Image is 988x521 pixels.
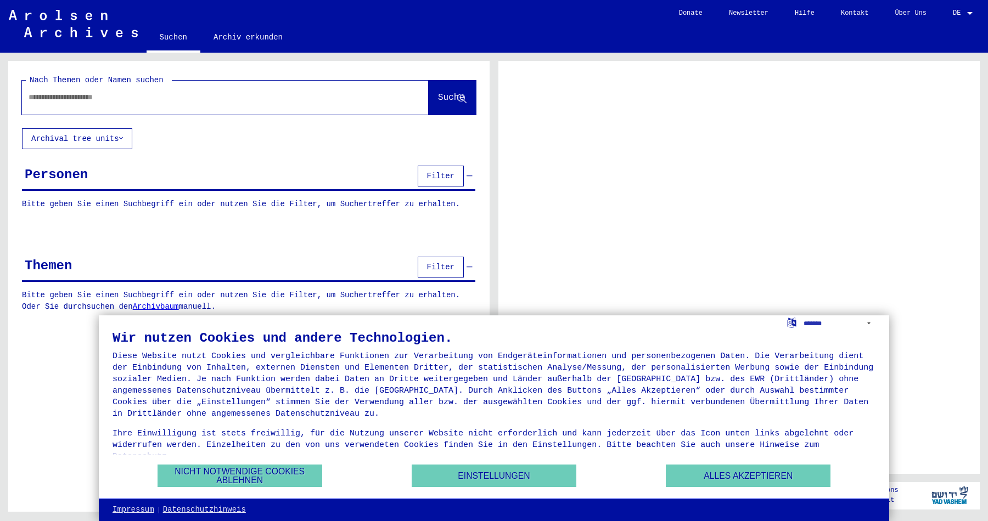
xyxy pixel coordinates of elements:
[147,24,200,53] a: Suchen
[412,465,576,487] button: Einstellungen
[113,505,154,516] a: Impressum
[133,302,179,311] a: Archivbaum
[9,10,138,37] img: Arolsen_neg.svg
[953,10,965,18] span: DE
[25,165,88,185] div: Personen
[113,428,875,462] div: Ihre Einwilligung ist stets freiwillig, für die Nutzung unserer Website nicht erforderlich und ka...
[22,199,475,210] p: Bitte geben Sie einen Suchbegriff ein oder nutzen Sie die Filter, um Suchertreffer zu erhalten.
[929,482,970,509] img: yv_logo.png
[786,319,798,328] label: Sprache auswählen
[22,290,476,313] p: Bitte geben Sie einen Suchbegriff ein oder nutzen Sie die Filter, um Suchertreffer zu erhalten. O...
[113,350,875,420] div: Diese Website nutzt Cookies und vergleichbare Funktionen zur Verarbeitung von Endgeräteinformatio...
[200,24,296,50] a: Archiv erkunden
[438,93,464,103] span: Suche
[427,263,454,271] span: Filter
[22,128,132,149] button: Archival tree units
[158,465,322,487] button: Nicht notwendige Cookies ablehnen
[429,81,476,115] button: Suche
[25,256,72,276] div: Themen
[804,315,875,331] select: Sprache auswählen
[418,166,464,186] button: Filter
[113,332,875,345] div: Wir nutzen Cookies und andere Technologien.
[163,505,246,516] a: Datenschutzhinweis
[30,76,164,84] mat-label: Nach Themen oder Namen suchen
[418,257,464,278] button: Filter
[666,465,830,487] button: Alles akzeptieren
[427,172,454,180] span: Filter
